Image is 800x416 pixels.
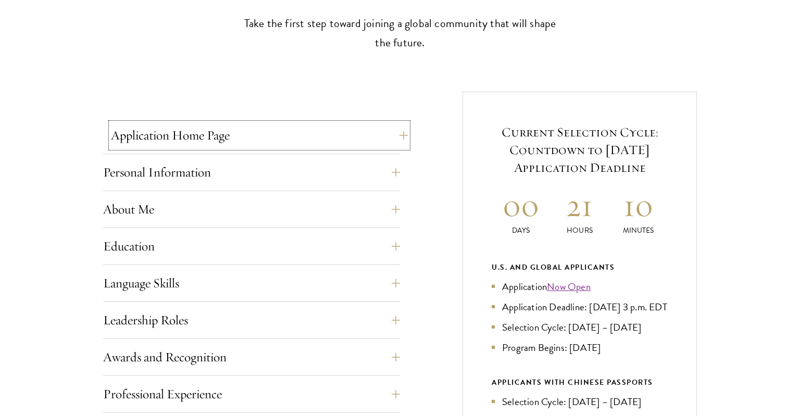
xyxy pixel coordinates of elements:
[551,186,609,225] h2: 21
[103,160,400,185] button: Personal Information
[547,279,591,294] a: Now Open
[103,271,400,296] button: Language Skills
[551,225,609,236] p: Hours
[103,234,400,259] button: Education
[492,394,668,409] li: Selection Cycle: [DATE] – [DATE]
[103,382,400,407] button: Professional Experience
[239,14,561,53] p: Take the first step toward joining a global community that will shape the future.
[492,123,668,177] h5: Current Selection Cycle: Countdown to [DATE] Application Deadline
[492,320,668,335] li: Selection Cycle: [DATE] – [DATE]
[103,345,400,370] button: Awards and Recognition
[492,299,668,314] li: Application Deadline: [DATE] 3 p.m. EDT
[492,186,551,225] h2: 00
[492,225,551,236] p: Days
[492,261,668,274] div: U.S. and Global Applicants
[111,123,408,148] button: Application Home Page
[492,340,668,355] li: Program Begins: [DATE]
[609,186,668,225] h2: 10
[609,225,668,236] p: Minutes
[492,376,668,389] div: APPLICANTS WITH CHINESE PASSPORTS
[103,197,400,222] button: About Me
[103,308,400,333] button: Leadership Roles
[492,279,668,294] li: Application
